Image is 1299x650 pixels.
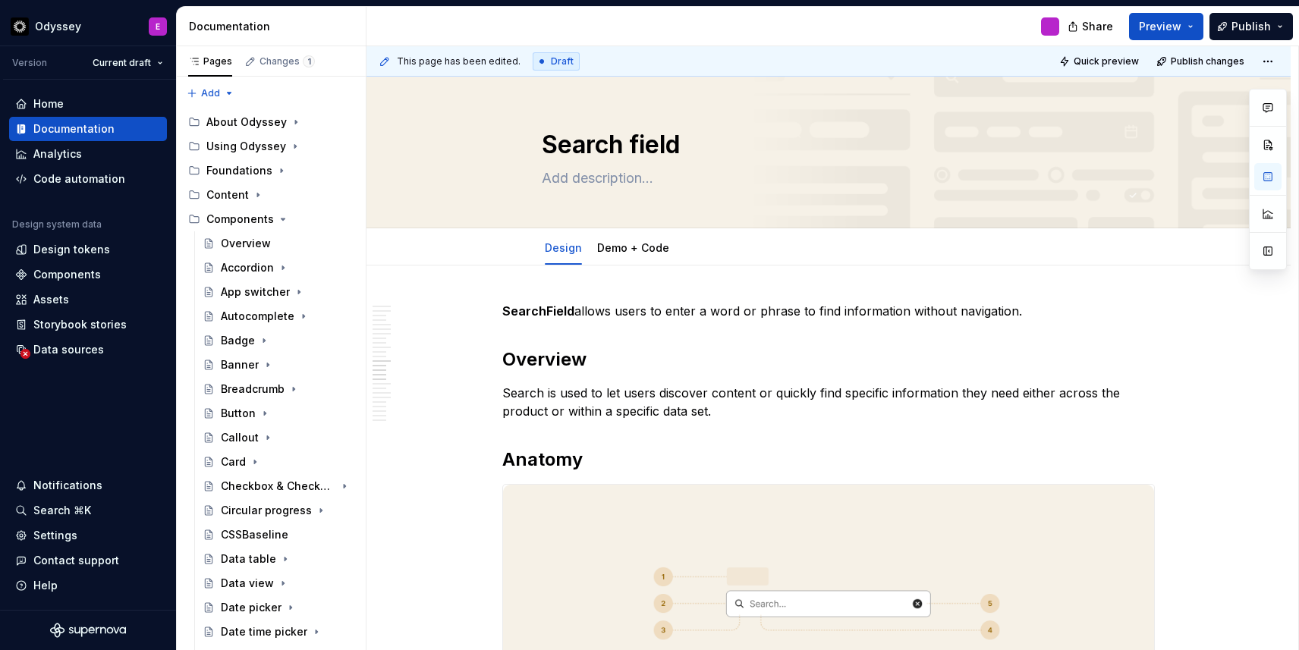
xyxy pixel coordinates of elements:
[33,528,77,543] div: Settings
[182,83,239,104] button: Add
[502,384,1155,420] p: Search is used to let users discover content or quickly find specific information they need eithe...
[221,454,246,469] div: Card
[502,302,1155,320] p: allows users to enter a word or phrase to find information without navigation.
[197,304,360,328] a: Autocomplete
[9,262,167,287] a: Components
[33,553,119,568] div: Contact support
[221,406,256,421] div: Button
[197,256,360,280] a: Accordion
[3,10,173,42] button: OdysseyE
[182,159,360,183] div: Foundations
[502,303,574,319] strong: SearchField
[50,623,126,638] svg: Supernova Logo
[545,241,582,254] a: Design
[1152,51,1251,72] button: Publish changes
[221,576,274,591] div: Data view
[597,241,669,254] a: Demo + Code
[539,231,588,263] div: Design
[1060,13,1123,40] button: Share
[12,57,47,69] div: Version
[197,474,360,498] a: Checkbox & Checkbox group
[9,338,167,362] a: Data sources
[197,231,360,256] a: Overview
[197,450,360,474] a: Card
[9,237,167,262] a: Design tokens
[221,236,271,251] div: Overview
[221,382,285,397] div: Breadcrumb
[11,17,29,36] img: c755af4b-9501-4838-9b3a-04de1099e264.png
[9,142,167,166] a: Analytics
[221,600,282,615] div: Date picker
[197,425,360,450] a: Callout
[591,231,675,263] div: Demo + Code
[197,595,360,620] a: Date picker
[201,87,220,99] span: Add
[197,547,360,571] a: Data table
[12,218,102,231] div: Design system data
[182,207,360,231] div: Components
[182,134,360,159] div: Using Odyssey
[182,183,360,207] div: Content
[221,551,276,567] div: Data table
[33,478,102,493] div: Notifications
[221,527,288,542] div: CSSBaseline
[33,503,91,518] div: Search ⌘K
[33,267,101,282] div: Components
[221,624,307,639] div: Date time picker
[197,571,360,595] a: Data view
[33,96,64,111] div: Home
[156,20,160,33] div: E
[188,55,232,68] div: Pages
[502,448,583,470] strong: Anatomy
[303,55,315,68] span: 1
[221,260,274,275] div: Accordion
[9,312,167,337] a: Storybook stories
[86,52,170,74] button: Current draft
[197,377,360,401] a: Breadcrumb
[9,117,167,141] a: Documentation
[197,620,360,644] a: Date time picker
[221,479,335,494] div: Checkbox & Checkbox group
[1171,55,1244,68] span: Publish changes
[197,280,360,304] a: App switcher
[197,523,360,547] a: CSSBaseline
[221,503,312,518] div: Circular progress
[1129,13,1203,40] button: Preview
[35,19,81,34] div: Odyssey
[1074,55,1139,68] span: Quick preview
[33,242,110,257] div: Design tokens
[206,139,286,154] div: Using Odyssey
[9,167,167,191] a: Code automation
[197,328,360,353] a: Badge
[9,92,167,116] a: Home
[1139,19,1181,34] span: Preview
[206,163,272,178] div: Foundations
[1055,51,1146,72] button: Quick preview
[1209,13,1293,40] button: Publish
[197,498,360,523] a: Circular progress
[182,110,360,134] div: About Odyssey
[33,146,82,162] div: Analytics
[189,19,360,34] div: Documentation
[502,348,587,370] strong: Overview
[206,115,287,130] div: About Odyssey
[221,357,259,372] div: Banner
[9,548,167,573] button: Contact support
[206,212,274,227] div: Components
[206,187,249,203] div: Content
[93,57,151,69] span: Current draft
[33,121,115,137] div: Documentation
[33,171,125,187] div: Code automation
[33,292,69,307] div: Assets
[221,284,290,300] div: App switcher
[9,473,167,498] button: Notifications
[221,430,259,445] div: Callout
[9,573,167,598] button: Help
[33,342,104,357] div: Data sources
[221,309,294,324] div: Autocomplete
[1231,19,1271,34] span: Publish
[197,401,360,425] a: Button
[33,317,127,332] div: Storybook stories
[9,523,167,548] a: Settings
[539,127,1112,163] textarea: Search field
